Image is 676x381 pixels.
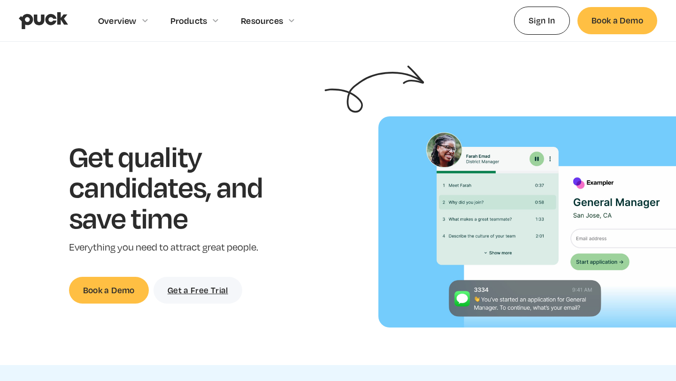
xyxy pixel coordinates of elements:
[577,7,657,34] a: Book a Demo
[69,277,149,304] a: Book a Demo
[69,241,292,254] p: Everything you need to attract great people.
[154,277,242,304] a: Get a Free Trial
[69,141,292,233] h1: Get quality candidates, and save time
[241,15,283,26] div: Resources
[514,7,570,34] a: Sign In
[170,15,207,26] div: Products
[98,15,137,26] div: Overview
